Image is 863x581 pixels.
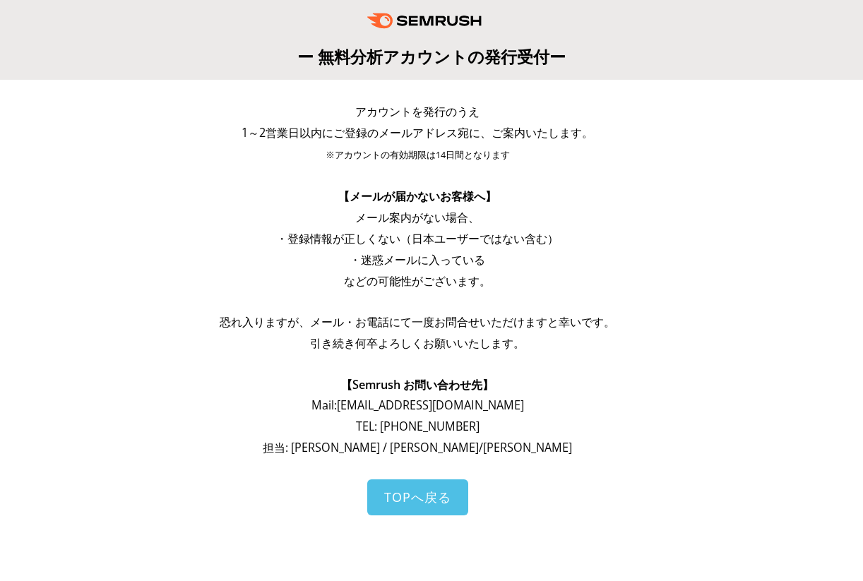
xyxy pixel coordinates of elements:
[355,104,480,119] span: アカウントを発行のうえ
[350,252,485,268] span: ・迷惑メールに入っている
[263,440,572,455] span: 担当: [PERSON_NAME] / [PERSON_NAME]/[PERSON_NAME]
[297,45,566,68] span: ー 無料分析アカウントの発行受付ー
[367,479,468,515] a: TOPへ戻る
[220,314,615,330] span: 恐れ入りますが、メール・お電話にて一度お問合せいただけますと幸いです。
[384,489,451,505] span: TOPへ戻る
[242,125,593,140] span: 1～2営業日以内にご登録のメールアドレス宛に、ご案内いたします。
[276,231,559,246] span: ・登録情報が正しくない（日本ユーザーではない含む）
[355,210,480,225] span: メール案内がない場合、
[341,377,494,393] span: 【Semrush お問い合わせ先】
[310,335,525,351] span: 引き続き何卒よろしくお願いいたします。
[338,188,496,204] span: 【メールが届かないお客様へ】
[356,419,480,434] span: TEL: [PHONE_NUMBER]
[326,149,510,161] span: ※アカウントの有効期限は14日間となります
[344,273,491,289] span: などの可能性がございます。
[311,397,524,413] span: Mail: [EMAIL_ADDRESS][DOMAIN_NAME]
